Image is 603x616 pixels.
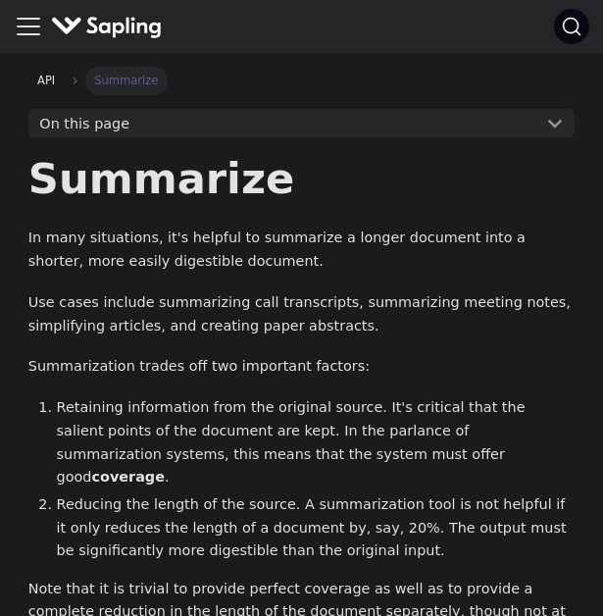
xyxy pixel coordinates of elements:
[51,13,170,41] a: Sapling.ai
[91,469,164,485] strong: coverage
[28,67,65,94] a: API
[51,13,163,41] img: Sapling.ai
[28,227,575,274] p: In many situations, it's helpful to summarize a longer document into a shorter, more easily diges...
[28,67,575,94] nav: Breadcrumbs
[28,355,575,379] p: Summarization trades off two important factors:
[57,396,576,489] li: Retaining information from the original source. It's critical that the salient points of the docu...
[37,74,55,87] span: API
[85,67,168,94] span: Summarize
[28,291,575,338] p: Use cases include summarizing call transcripts, summarizing meeting notes, simplifying articles, ...
[28,152,575,205] h1: Summarize
[14,12,43,41] button: Toggle navigation bar
[28,109,575,138] button: On this page
[57,493,576,563] li: Reducing the length of the source. A summarization tool is not helpful if it only reduces the len...
[554,9,589,44] button: Search (Ctrl+K)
